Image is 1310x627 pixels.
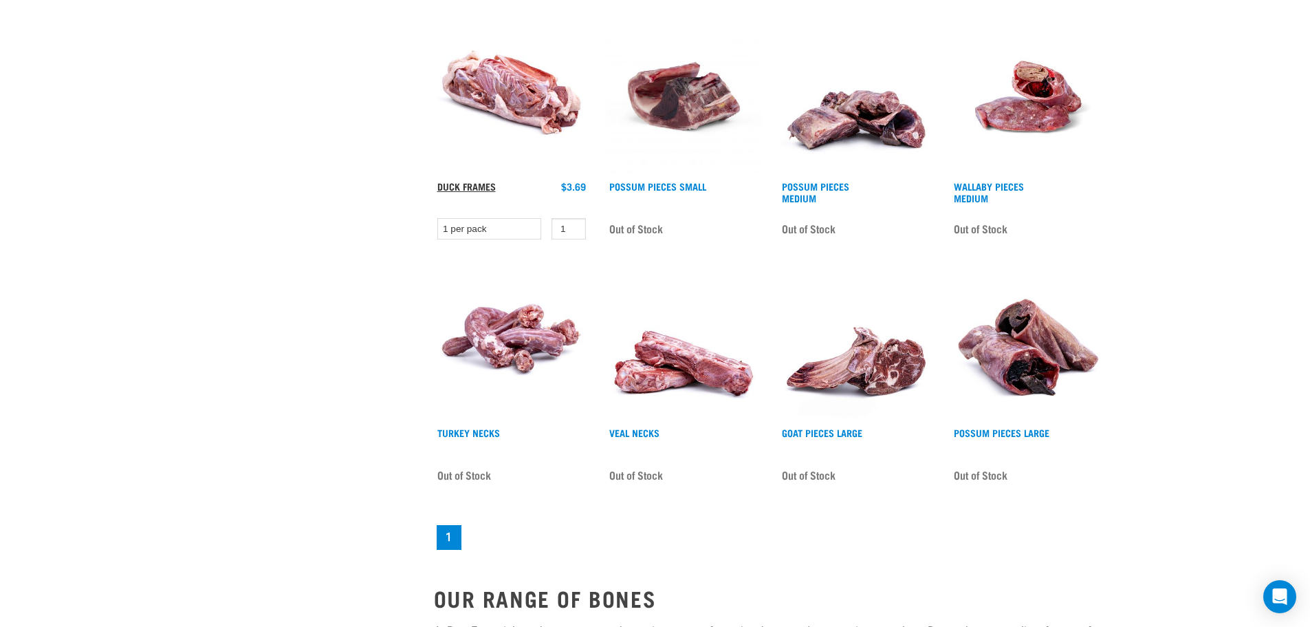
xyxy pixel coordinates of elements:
[1263,580,1296,613] div: Open Intercom Messenger
[434,264,590,421] img: 1259 Turkey Necks 01
[434,522,1106,553] nav: pagination
[609,430,659,435] a: Veal Necks
[954,430,1049,435] a: Possum Pieces Large
[954,218,1007,239] span: Out of Stock
[606,19,762,175] img: Possum Piece Small
[437,430,500,435] a: Turkey Necks
[434,586,1106,610] h2: OUR RANGE OF BONES
[954,184,1024,200] a: Wallaby Pieces Medium
[606,264,762,421] img: 1231 Veal Necks 4pp 01
[782,465,836,485] span: Out of Stock
[950,264,1106,421] img: 1200 Possum Pieces Large 01
[437,184,496,189] a: Duck Frames
[437,525,461,550] a: Page 1
[782,218,836,239] span: Out of Stock
[561,181,586,192] div: $3.69
[778,264,935,421] img: 1194 Goat Pieces Large 01
[782,430,862,435] a: Goat Pieces Large
[782,184,849,200] a: Possum Pieces Medium
[437,465,491,485] span: Out of Stock
[609,218,663,239] span: Out of Stock
[609,465,663,485] span: Out of Stock
[778,19,935,175] img: 1203 Possum Pieces Medium 01
[434,19,590,175] img: Whole Duck Frame
[609,184,706,189] a: Possum Pieces Small
[954,465,1007,485] span: Out of Stock
[950,19,1106,175] img: Raw Essentials Wallaby Pieces Raw Meaty Bones For Dogs
[552,218,586,240] input: 1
